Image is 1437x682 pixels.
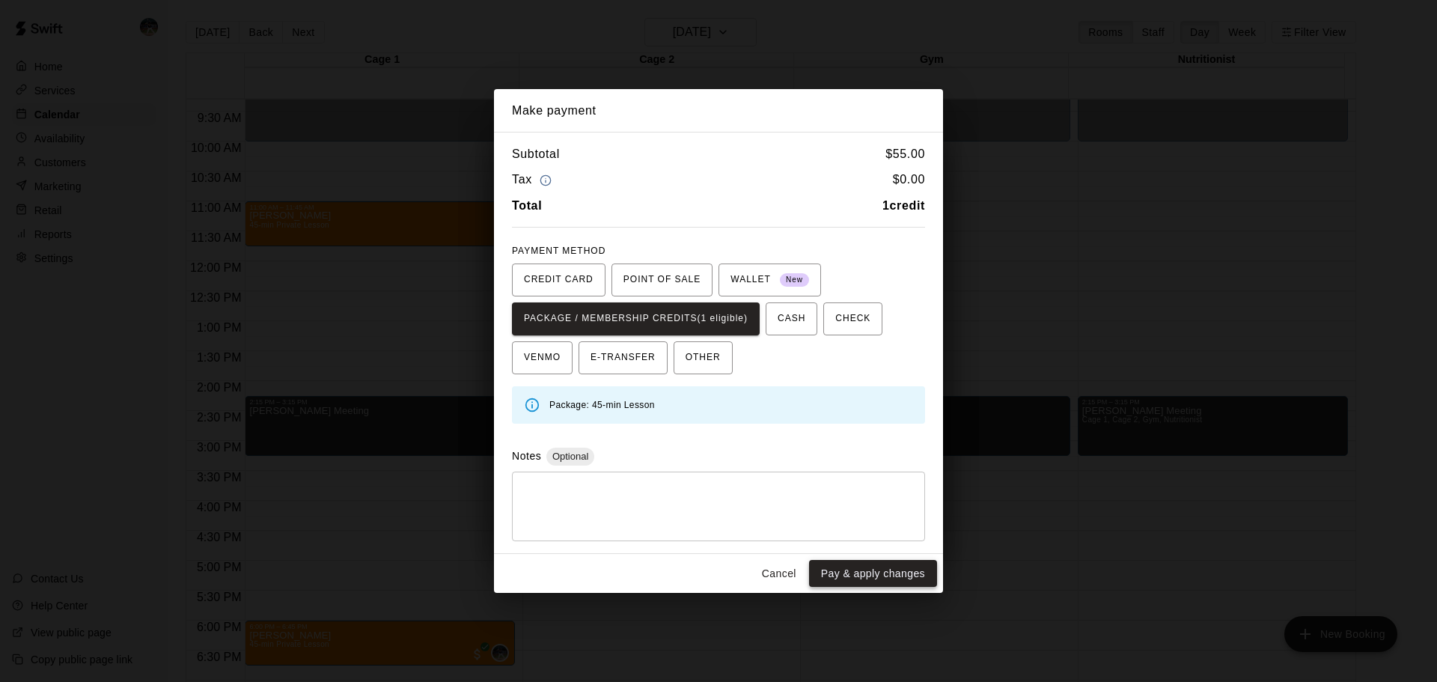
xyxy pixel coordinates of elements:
[823,302,882,335] button: CHECK
[778,307,805,331] span: CASH
[885,144,925,164] h6: $ 55.00
[546,451,594,462] span: Optional
[512,246,605,256] span: PAYMENT METHOD
[512,199,542,212] b: Total
[512,264,605,296] button: CREDIT CARD
[512,450,541,462] label: Notes
[893,170,925,190] h6: $ 0.00
[730,268,809,292] span: WALLET
[512,302,760,335] button: PACKAGE / MEMBERSHIP CREDITS(1 eligible)
[718,264,821,296] button: WALLET New
[766,302,817,335] button: CASH
[835,307,870,331] span: CHECK
[524,268,594,292] span: CREDIT CARD
[579,341,668,374] button: E-TRANSFER
[674,341,733,374] button: OTHER
[512,170,555,190] h6: Tax
[755,560,803,588] button: Cancel
[809,560,937,588] button: Pay & apply changes
[623,268,701,292] span: POINT OF SALE
[524,307,748,331] span: PACKAGE / MEMBERSHIP CREDITS (1 eligible)
[512,144,560,164] h6: Subtotal
[494,89,943,133] h2: Make payment
[780,270,809,290] span: New
[686,346,721,370] span: OTHER
[524,346,561,370] span: VENMO
[549,400,655,410] span: Package: 45-min Lesson
[591,346,656,370] span: E-TRANSFER
[882,199,925,212] b: 1 credit
[611,264,713,296] button: POINT OF SALE
[512,341,573,374] button: VENMO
